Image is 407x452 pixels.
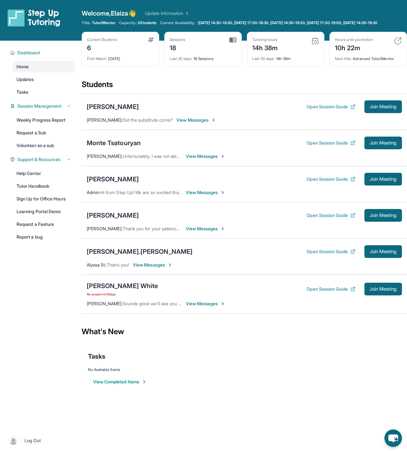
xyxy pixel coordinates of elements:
span: Alyssa St. : [87,262,107,267]
div: Current Students [87,37,117,42]
span: 0 Students [138,20,156,25]
img: card [229,37,236,43]
div: Advanced Tutor/Mentor [335,52,402,61]
img: Chevron Right [183,10,190,17]
img: Chevron-Right [220,226,225,231]
span: Tasks [88,352,105,361]
span: First Match : [87,56,107,61]
span: Log Out [24,437,41,444]
span: Title: [82,20,91,25]
div: [PERSON_NAME] [87,211,139,220]
button: Open Session Guide [307,176,355,182]
button: Join Meeting [364,173,402,186]
button: Open Session Guide [307,248,355,255]
button: Join Meeting [364,100,402,113]
img: Chevron-Right [220,154,225,159]
a: Sign Up for Office Hours [13,193,75,205]
img: Chevron-Right [220,190,225,195]
div: 18 Sessions [170,52,236,61]
span: Support & Resources [17,156,60,163]
a: Updates [13,74,75,85]
a: Weekly Progress Report [13,114,75,126]
span: [PERSON_NAME] : [87,153,123,159]
span: Tasks [17,89,28,95]
span: Last 30 days : [252,56,275,61]
button: Open Session Guide [307,140,355,146]
img: user-img [9,436,18,445]
a: Learning Portal Demo [13,206,75,217]
span: View Messages [176,117,216,123]
a: Tutor Handbook [13,180,75,192]
button: Open Session Guide [307,286,355,292]
span: View Messages [186,153,226,159]
img: card [148,37,154,42]
span: Next title : [335,56,352,61]
span: Join Meeting [370,141,397,145]
a: |Log Out [6,434,75,448]
button: Join Meeting [364,209,402,222]
a: Update Information [145,10,190,17]
div: Sessions [170,37,186,42]
span: Join Meeting [370,287,397,291]
img: card [311,37,319,45]
span: Join Meeting [370,105,397,109]
button: Session Management [15,103,71,109]
button: Dashboard [15,50,71,56]
span: Capacity: [119,20,137,25]
span: View Messages [133,262,173,268]
div: No Available Items [88,367,401,372]
div: [DATE] [87,52,154,61]
span: Session Management [17,103,62,109]
div: Monte Tsatouryan [87,138,141,147]
button: Join Meeting [364,245,402,258]
div: Tutoring hours [252,37,278,42]
button: Join Meeting [364,283,402,295]
a: [DATE] 14:30-16:30, [DATE] 17:00-18:30, [DATE] 14:30-19:30, [DATE] 17:30-19:00, [DATE] 14:30-19:30 [197,20,379,25]
img: Chevron-Right [220,301,225,306]
button: View Completed Items [93,379,147,385]
button: Support & Resources [15,156,71,163]
span: Home [17,64,29,70]
a: Help Center [13,168,75,179]
span: Welcome, Elaiza 👋 [82,9,136,18]
a: Request a Sub [13,127,75,138]
span: Join Meeting [370,250,397,253]
span: View Messages [186,189,226,196]
span: Dashboard [17,50,40,56]
a: Report a bug [13,231,75,243]
img: logo [8,9,60,27]
div: 10h 22m [335,42,373,52]
a: Request a Feature [13,219,75,230]
div: [PERSON_NAME] [87,102,139,111]
div: 14h 38m [252,52,319,61]
span: Last 30 days : [170,56,193,61]
span: Sounds good we'll see you [DATE] at 4-5PM ET [123,301,219,306]
div: Hours until promotion [335,37,373,42]
div: Students [82,79,407,93]
span: No session in 13 days [87,292,158,297]
span: [PERSON_NAME] : [87,226,123,231]
span: Admin : [87,190,100,195]
img: Chevron-Right [167,262,173,267]
a: Home [13,61,75,72]
button: Open Session Guide [307,212,355,219]
button: chat-button [384,429,402,447]
span: Updates [17,76,34,83]
span: Current Availability: [160,20,195,25]
span: Did the substitute come? [123,117,173,123]
span: Tutor/Mentor [92,20,115,25]
span: Join Meeting [370,177,397,181]
a: Tasks [13,86,75,98]
span: [PERSON_NAME] : [87,117,123,123]
span: Thank you! [107,262,129,267]
button: Join Meeting [364,137,402,149]
a: Volunteer as a sub [13,140,75,151]
span: Join Meeting [370,213,397,217]
div: [PERSON_NAME].[PERSON_NAME] [87,247,193,256]
div: 18 [170,42,186,52]
span: | [20,437,22,444]
span: View Messages [186,300,226,307]
div: 6 [87,42,117,52]
div: 14h 38m [252,42,278,52]
div: [PERSON_NAME] White [87,281,158,290]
